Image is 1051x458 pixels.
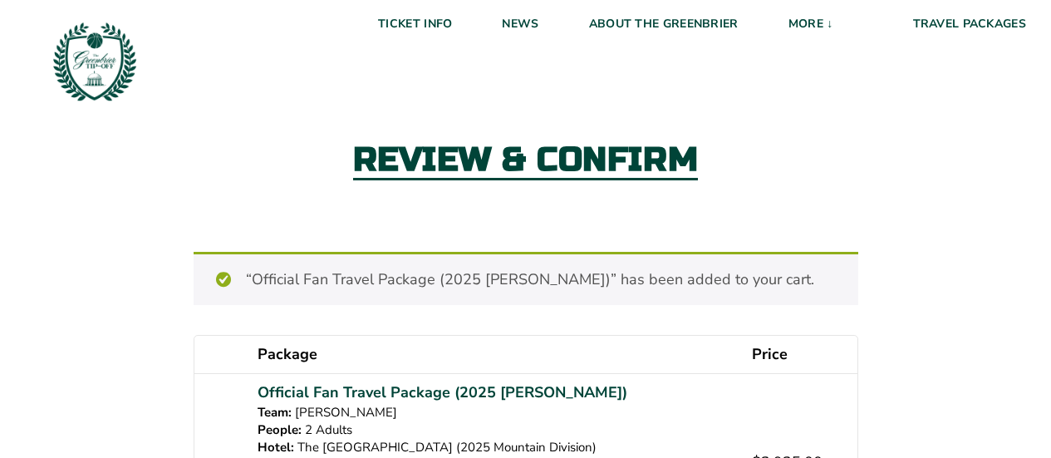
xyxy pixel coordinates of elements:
th: Price [742,336,857,373]
a: Official Fan Travel Package (2025 [PERSON_NAME]) [258,382,627,404]
dt: Team: [258,404,292,421]
th: Package [248,336,742,373]
p: 2 Adults [258,421,732,439]
img: Greenbrier Tip-Off [50,17,140,106]
div: “Official Fan Travel Package (2025 [PERSON_NAME])” has been added to your cart. [194,252,858,305]
h2: Review & Confirm [353,143,699,180]
dt: Hotel: [258,439,294,456]
p: The [GEOGRAPHIC_DATA] (2025 Mountain Division) [258,439,732,456]
p: [PERSON_NAME] [258,404,732,421]
dt: People: [258,421,302,439]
